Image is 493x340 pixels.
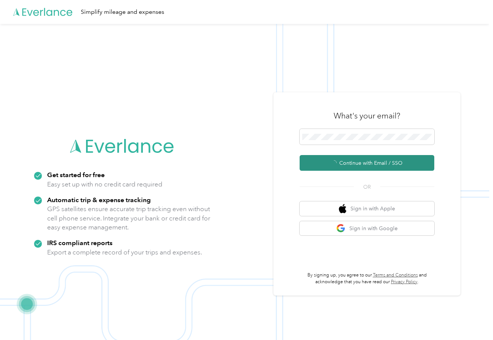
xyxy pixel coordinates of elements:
[81,7,164,17] div: Simplify mileage and expenses
[373,272,418,278] a: Terms and Conditions
[47,180,162,189] p: Easy set up with no credit card required
[300,221,434,236] button: google logoSign in with Google
[300,272,434,285] p: By signing up, you agree to our and acknowledge that you have read our .
[300,201,434,216] button: apple logoSign in with Apple
[300,155,434,171] button: Continue with Email / SSO
[391,279,417,285] a: Privacy Policy
[354,183,380,191] span: OR
[336,224,346,233] img: google logo
[47,196,151,204] strong: Automatic trip & expense tracking
[47,239,113,247] strong: IRS compliant reports
[334,111,400,121] h3: What's your email?
[339,204,346,213] img: apple logo
[47,171,105,179] strong: Get started for free
[47,248,202,257] p: Export a complete record of your trips and expenses.
[47,204,211,232] p: GPS satellites ensure accurate trip tracking even without cell phone service. Integrate your bank...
